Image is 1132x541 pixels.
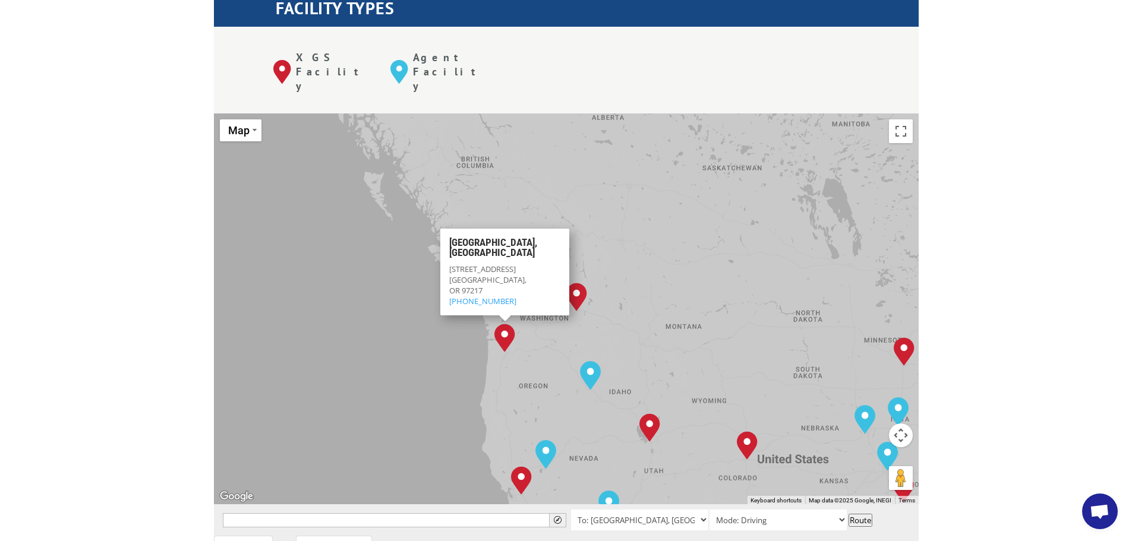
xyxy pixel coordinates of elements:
div: Denver, CO [737,431,758,460]
a: Open this area in Google Maps (opens a new window) [217,489,256,504]
button: Change map style [220,119,261,141]
div: Portland, OR [494,324,515,352]
button: Map camera controls [889,423,913,447]
span: Map [228,124,250,137]
img: Google [217,489,256,504]
div: Omaha, NE [854,405,875,434]
div: Kansas City, MO [877,442,898,470]
span: [STREET_ADDRESS] [449,263,516,274]
div: Springfield, MO [893,474,914,503]
span: Map data ©2025 Google, INEGI [809,497,891,504]
span:  [554,516,562,524]
div: Tracy, CA [511,466,532,495]
p: Agent Facility [413,50,490,93]
button: Route [849,514,872,527]
a: [PHONE_NUMBER] [449,296,516,306]
span: Close [556,233,565,241]
div: Des Moines, IA [888,397,909,426]
div: Kent, WA [500,288,521,317]
div: Spokane, WA [566,283,587,311]
h3: [GEOGRAPHIC_DATA], [GEOGRAPHIC_DATA] [449,237,560,263]
div: Las Vegas, NV [598,491,619,519]
button: Drag Pegman onto the map to open Street View [889,466,913,490]
div: Minneapolis, MN [894,337,915,366]
span: [GEOGRAPHIC_DATA], OR 97217 [449,274,526,295]
a: Terms [898,497,915,504]
div: Salt Lake City, UT [639,413,660,442]
div: Reno, NV [535,440,556,469]
p: XGS Facility [296,50,373,93]
div: Open chat [1082,493,1118,529]
div: Boise, ID [580,361,601,390]
button: Toggle fullscreen view [889,119,913,143]
button:  [549,513,566,527]
button: Keyboard shortcuts [751,496,802,505]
